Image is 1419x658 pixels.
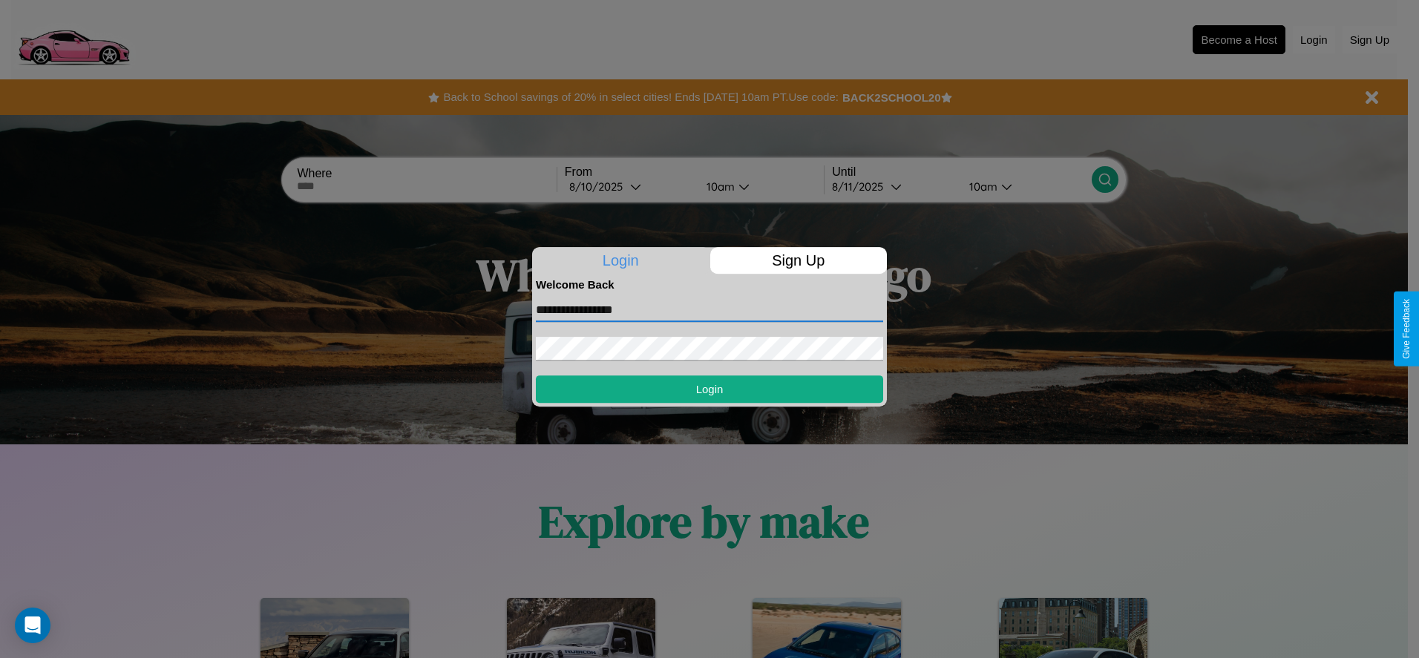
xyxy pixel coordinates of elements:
[1401,299,1412,359] div: Give Feedback
[536,278,883,291] h4: Welcome Back
[15,608,50,643] div: Open Intercom Messenger
[536,375,883,403] button: Login
[710,247,888,274] p: Sign Up
[532,247,709,274] p: Login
